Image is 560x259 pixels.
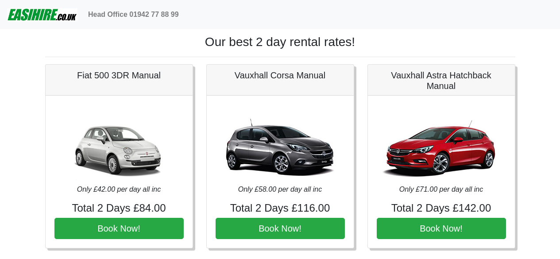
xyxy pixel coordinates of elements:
[216,202,345,215] h4: Total 2 Days £116.00
[218,104,342,184] img: Vauxhall Corsa Manual
[238,186,322,193] i: Only £58.00 per day all inc
[57,104,181,184] img: Fiat 500 3DR Manual
[7,6,77,23] img: easihire_logo_small.png
[54,218,184,239] button: Book Now!
[377,218,506,239] button: Book Now!
[377,202,506,215] h4: Total 2 Days £142.00
[377,70,506,91] h5: Vauxhall Astra Hatchback Manual
[88,11,179,18] b: Head Office 01942 77 88 99
[216,70,345,81] h5: Vauxhall Corsa Manual
[379,104,503,184] img: Vauxhall Astra Hatchback Manual
[54,70,184,81] h5: Fiat 500 3DR Manual
[45,35,515,50] h1: Our best 2 day rental rates!
[85,6,182,23] a: Head Office 01942 77 88 99
[54,202,184,215] h4: Total 2 Days £84.00
[77,186,161,193] i: Only £42.00 per day all inc
[216,218,345,239] button: Book Now!
[399,186,483,193] i: Only £71.00 per day all inc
